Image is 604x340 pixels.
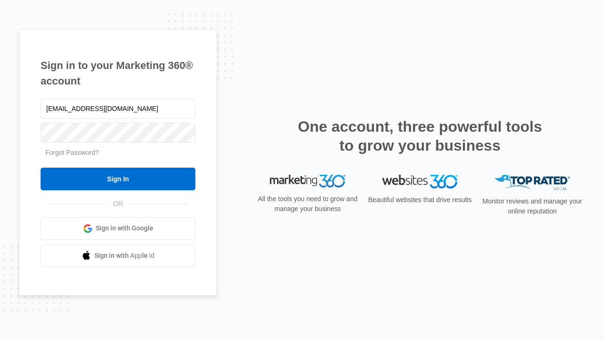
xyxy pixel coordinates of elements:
[41,245,195,267] a: Sign in with Apple Id
[41,168,195,190] input: Sign In
[41,99,195,119] input: Email
[45,149,99,156] a: Forgot Password?
[270,175,345,188] img: Marketing 360
[495,175,570,190] img: Top Rated Local
[367,195,473,205] p: Beautiful websites that drive results
[94,251,155,261] span: Sign in with Apple Id
[96,223,153,233] span: Sign in with Google
[41,217,195,240] a: Sign in with Google
[479,196,585,216] p: Monitor reviews and manage your online reputation
[382,175,458,188] img: Websites 360
[295,117,545,155] h2: One account, three powerful tools to grow your business
[107,199,130,209] span: OR
[255,194,361,214] p: All the tools you need to grow and manage your business
[41,58,195,89] h1: Sign in to your Marketing 360® account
